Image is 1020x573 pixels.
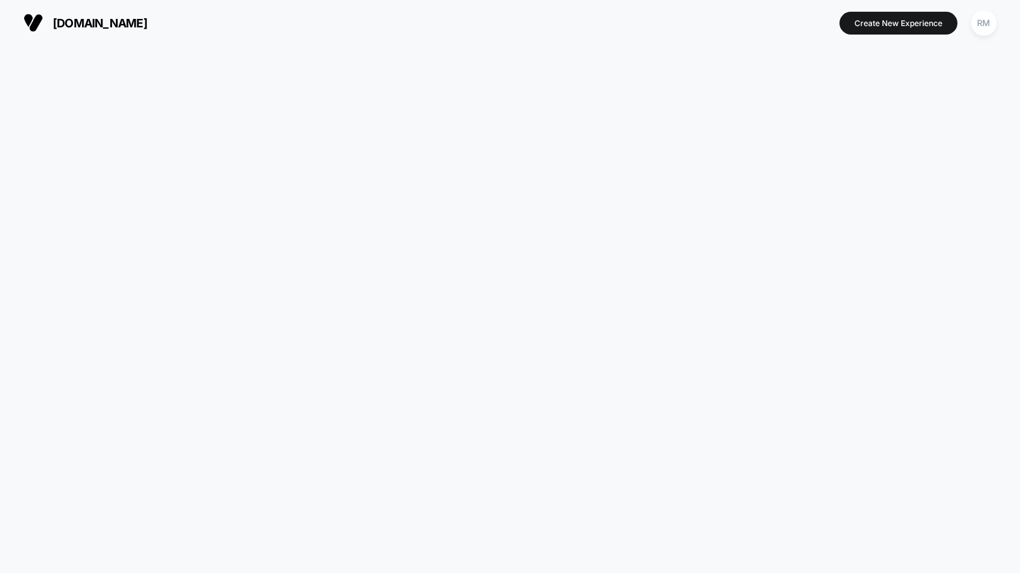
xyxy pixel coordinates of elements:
[839,12,957,35] button: Create New Experience
[20,12,151,33] button: [DOMAIN_NAME]
[967,10,1000,37] button: RM
[53,16,147,30] span: [DOMAIN_NAME]
[971,10,997,36] div: RM
[23,13,43,33] img: Visually logo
